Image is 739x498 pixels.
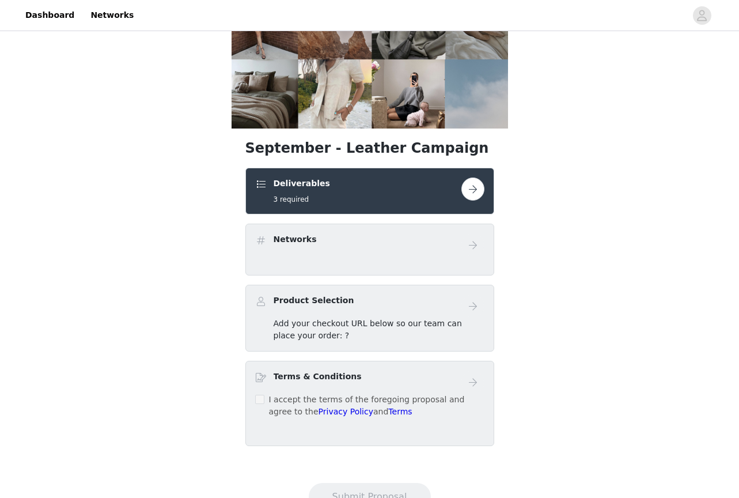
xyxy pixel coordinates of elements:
[319,407,373,416] a: Privacy Policy
[18,2,81,28] a: Dashboard
[245,285,494,352] div: Product Selection
[269,394,484,418] p: I accept the terms of the foregoing proposal and agree to the and
[274,295,354,307] h4: Product Selection
[274,233,317,246] h4: Networks
[274,371,362,383] h4: Terms & Conditions
[245,224,494,276] div: Networks
[388,407,412,416] a: Terms
[245,168,494,214] div: Deliverables
[274,178,330,190] h4: Deliverables
[84,2,141,28] a: Networks
[245,361,494,446] div: Terms & Conditions
[245,138,494,159] h1: September - Leather Campaign
[696,6,707,25] div: avatar
[274,319,462,340] span: Add your checkout URL below so our team can place your order: ?
[274,194,330,205] h5: 3 required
